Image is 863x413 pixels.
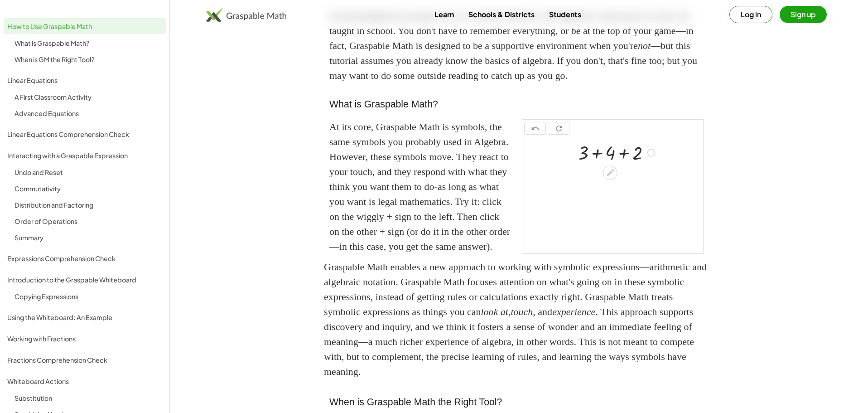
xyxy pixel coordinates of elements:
[729,6,772,23] button: Log in
[461,6,542,23] a: Schools & Districts
[7,312,162,323] div: Using the Whiteboard: An Example
[14,167,162,178] div: Undo and Reset
[329,119,511,254] div: At its core, Graspable Math is symbols, the same symbols you probably used in Algebra. However, t...
[780,6,827,23] button: Sign up
[4,126,166,142] a: Linear Equations Comprehension Check
[14,38,162,49] div: What is Graspable Math?
[7,333,162,344] div: Working with Fractions
[7,274,162,285] div: Introduction to the Graspable Whiteboard
[552,306,595,317] em: experience
[14,92,162,102] div: A First Classroom Activity
[14,183,162,194] div: Commutativity
[14,393,162,403] div: Substitution
[603,165,617,180] div: Edit math
[4,373,166,389] a: Whiteboard Actions
[14,216,162,227] div: Order of Operations
[7,253,162,264] div: Expressions Comprehension Check
[4,309,166,325] a: Using the Whiteboard: An Example
[511,306,533,317] em: touch
[4,352,166,368] a: Fractions Comprehension Check
[4,147,166,163] a: Interacting with a Graspable Expression
[7,129,162,140] div: Linear Equations Comprehension Check
[4,72,166,88] a: Linear Equations
[7,75,162,86] div: Linear Equations
[14,54,162,65] div: When is GM the Right Tool?
[427,6,461,23] a: Learn
[14,199,162,210] div: Distribution and Factoring
[7,21,162,32] div: How to Use Graspable Math
[329,395,704,410] h3: When is Graspable Math the Right Tool?
[329,8,704,83] p: It's designed for people who are already familiar with algebraic expressions as they are taught i...
[7,355,162,365] div: Fractions Comprehension Check
[329,97,704,112] h3: What is Graspable Math?
[4,272,166,287] a: Introduction to the Graspable Whiteboard
[14,108,162,119] div: Advanced Equations
[14,291,162,302] div: Copying Expressions
[481,306,508,317] em: look at
[531,123,540,134] i: undo
[324,259,709,379] p: Graspable Math enables a new approach to working with symbolic expressions—arithmetic and algebra...
[638,40,651,51] em: not
[4,18,166,34] a: How to Use Graspable Math
[548,122,569,135] button: refresh
[524,122,546,135] button: undo
[542,6,588,23] a: Students
[4,330,166,346] a: Working with Fractions
[14,232,162,243] div: Summary
[7,376,162,387] div: Whiteboard Actions
[7,150,162,161] div: Interacting with a Graspable Expression
[554,123,563,134] i: refresh
[4,250,166,266] a: Expressions Comprehension Check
